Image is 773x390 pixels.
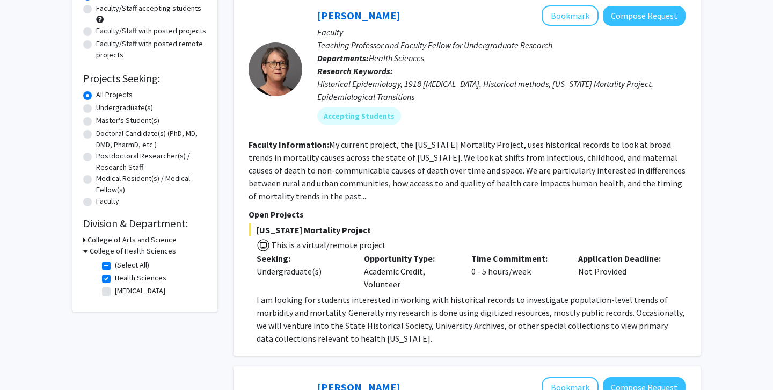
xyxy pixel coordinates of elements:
label: Faculty/Staff with posted projects [96,25,206,37]
button: Compose Request to Carolyn Orbann [603,6,686,26]
p: Time Commitment: [471,252,563,265]
iframe: Chat [8,342,46,382]
div: 0 - 5 hours/week [463,252,571,291]
label: Medical Resident(s) / Medical Fellow(s) [96,173,207,196]
label: Faculty [96,196,119,207]
p: I am looking for students interested in working with historical records to investigate population... [257,293,686,345]
label: Faculty/Staff accepting students [96,3,201,14]
label: Doctoral Candidate(s) (PhD, MD, DMD, PharmD, etc.) [96,128,207,150]
div: Undergraduate(s) [257,265,348,278]
label: Master's Student(s) [96,115,159,126]
mat-chip: Accepting Students [317,107,401,125]
a: [PERSON_NAME] [317,9,400,22]
fg-read-more: My current project, the [US_STATE] Mortality Project, uses historical records to look at broad tr... [249,139,686,201]
h2: Division & Department: [83,217,207,230]
p: Opportunity Type: [364,252,455,265]
button: Add Carolyn Orbann to Bookmarks [542,5,599,26]
b: Departments: [317,53,369,63]
label: Health Sciences [115,272,166,284]
b: Faculty Information: [249,139,329,150]
b: Research Keywords: [317,66,393,76]
div: Academic Credit, Volunteer [356,252,463,291]
p: Faculty [317,26,686,39]
label: All Projects [96,89,133,100]
label: Faculty/Staff with posted remote projects [96,38,207,61]
p: Teaching Professor and Faculty Fellow for Undergraduate Research [317,39,686,52]
label: (Select All) [115,259,149,271]
span: Health Sciences [369,53,424,63]
div: Historical Epidemiology, 1918 [MEDICAL_DATA], Historical methods, [US_STATE] Mortality Project, E... [317,77,686,103]
p: Application Deadline: [578,252,669,265]
h3: College of Arts and Science [87,234,177,245]
label: [MEDICAL_DATA] [115,285,165,297]
span: [US_STATE] Mortality Project [249,223,686,236]
h2: Projects Seeking: [83,72,207,85]
p: Open Projects [249,208,686,221]
h3: College of Health Sciences [90,245,176,257]
label: Undergraduate(s) [96,102,153,113]
p: Seeking: [257,252,348,265]
span: This is a virtual/remote project [270,240,386,250]
label: Postdoctoral Researcher(s) / Research Staff [96,150,207,173]
div: Not Provided [570,252,677,291]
